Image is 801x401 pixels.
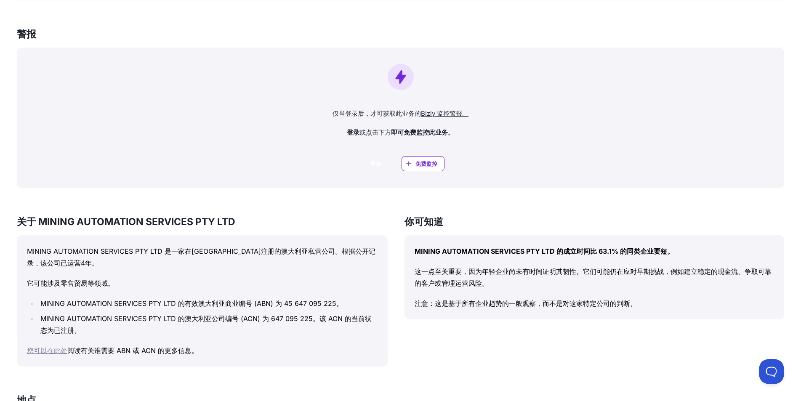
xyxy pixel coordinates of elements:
[17,216,235,228] font: 关于 MINING AUTOMATION SERVICES PTY LTD
[759,359,784,384] iframe: 切换客户支持
[415,247,674,255] font: MINING AUTOMATION SERVICES PTY LTD 的成立时间比 63.1% 的同类企业要短。
[415,160,437,167] font: 免费监控
[415,299,637,308] font: 注意：这是基于所有企业趋势的一般观察，而不是对这家特定公司的判断。
[391,128,454,136] font: 即可免费监控此业务。
[370,160,381,167] font: 登录
[192,346,198,355] font: 。
[359,128,366,136] font: 或
[67,346,192,355] font: 阅读有关谁需要 ABN 或 ACN 的更多信息
[27,247,375,267] font: MINING AUTOMATION SERVICES PTY LTD 是一家在[GEOGRAPHIC_DATA]注册的澳大利亚私营公司。根据公开记录，该公司已运营4年。
[366,128,391,136] font: 点击下方
[40,299,343,308] font: MINING AUTOMATION SERVICES PTY LTD 的有效澳大利亚商业编号 (ABN) 为 45 647 095 225。
[27,346,67,355] a: 您可以在此处
[40,314,372,335] font: MINING AUTOMATION SERVICES PTY LTD 的澳大利亚公司编号 (ACN) 为 647 095 225。该 ACN 的当前状态为已注册。
[421,109,468,117] a: Bizly 监控警报。
[357,156,395,171] a: 登录
[17,28,36,40] font: 警报
[347,128,359,136] font: 登录
[402,156,444,171] a: 免费监控
[404,216,443,228] font: 你可知道
[415,267,772,287] font: 这一点至关重要，因为年轻企业尚未有时间证明其韧性。它们可能仍在应对早期挑战，例如建立稳定的现金流、争取可靠的客户或管理运营风险。
[333,109,421,117] font: 仅当登录后，才可获取此业务的
[27,279,114,287] font: 它可能涉及零售贸易等领域。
